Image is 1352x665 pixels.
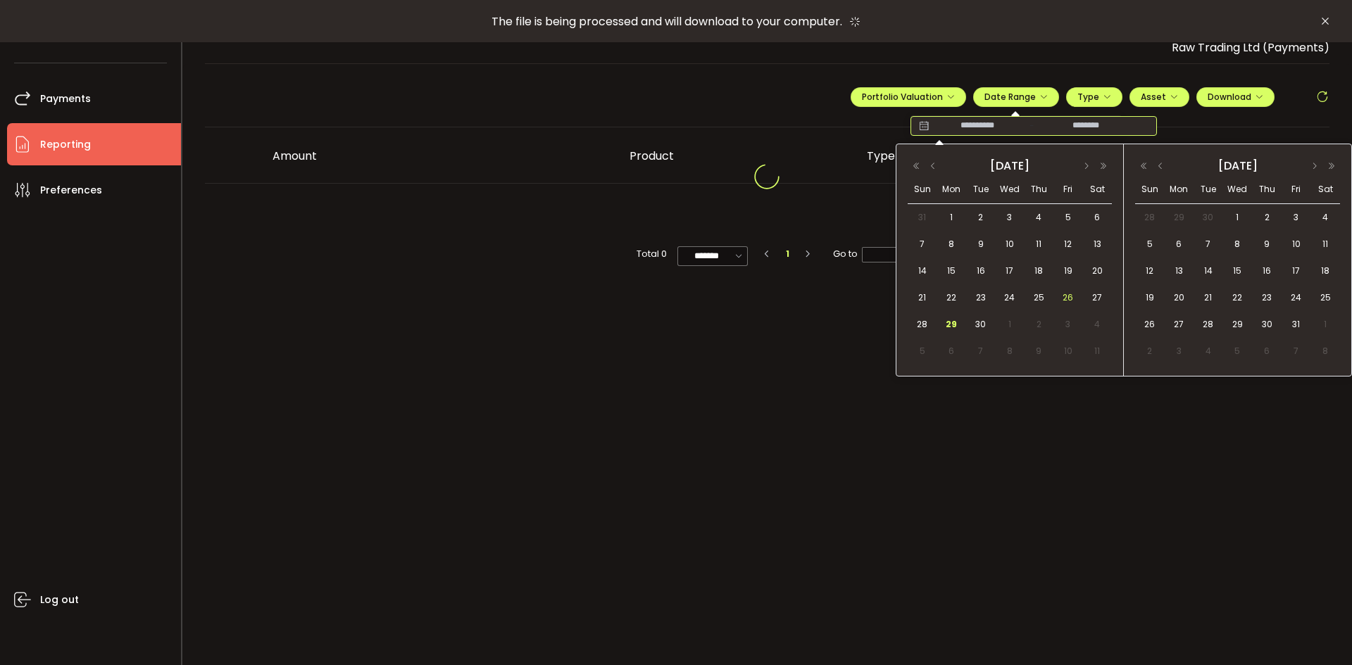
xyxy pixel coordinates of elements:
th: Sun [1135,175,1165,204]
span: 30 [972,316,989,333]
span: 18 [1030,262,1047,279]
span: Download [1208,91,1263,103]
span: 4 [1030,209,1047,226]
span: - [1022,119,1041,133]
span: 9 [1030,343,1047,360]
span: 30 [1258,316,1275,333]
button: Date Range [973,87,1059,107]
span: 1 [1229,209,1246,226]
span: 15 [1229,262,1246,279]
th: Wed [1223,175,1253,204]
span: 30 [1200,209,1217,226]
span: Type [1077,91,1111,103]
li: 1 [780,246,795,262]
span: 25 [1317,289,1334,306]
button: Portfolio Valuation [851,87,966,107]
span: 16 [972,262,989,279]
th: Tue [1194,175,1223,204]
span: 8 [1229,236,1246,253]
th: Thu [1252,175,1282,204]
span: 1 [1001,316,1018,333]
span: Reporting [40,134,91,155]
span: 14 [1200,262,1217,279]
span: 31 [914,209,931,226]
span: 7 [914,236,931,253]
span: 11 [1089,343,1106,360]
span: 17 [1288,262,1305,279]
span: 4 [1317,209,1334,226]
span: 8 [1317,343,1334,360]
span: 21 [914,289,931,306]
th: Mon [937,175,965,204]
span: Asset [1141,91,1166,103]
span: 2 [1141,343,1158,360]
span: 8 [943,236,960,253]
span: 12 [1060,236,1077,253]
span: Go to [833,246,897,262]
span: 12 [1141,262,1158,279]
span: 28 [1141,209,1158,226]
div: [DATE] [943,156,1077,177]
span: 21 [1200,289,1217,306]
th: Fri [1053,175,1082,204]
span: Raw Trading Ltd (Payments) [1172,39,1329,56]
span: 28 [1200,316,1217,333]
span: 15 [943,262,960,279]
span: 3 [1170,343,1187,360]
span: 5 [1060,209,1077,226]
iframe: Chat Widget [1188,513,1352,665]
span: 19 [1060,262,1077,279]
th: Mon [1165,175,1194,204]
span: Total 0 [637,246,667,262]
span: 27 [1089,289,1106,306]
span: 2 [972,209,989,226]
th: Sun [908,175,937,204]
span: 3 [1288,209,1305,226]
span: Portfolio Valuation [862,91,955,103]
span: The file is being processed and will download to your computer. [492,13,842,30]
span: 9 [1258,236,1275,253]
span: 2 [1258,209,1275,226]
span: 2 [1030,316,1047,333]
span: 18 [1317,262,1334,279]
span: 10 [1288,236,1305,253]
span: 6 [943,343,960,360]
div: [DATE] [1170,156,1305,177]
span: 17 [1001,262,1018,279]
span: 9 [972,236,989,253]
span: 27 [1170,316,1187,333]
span: 6 [1170,236,1187,253]
span: 4 [1089,316,1106,333]
th: Fri [1282,175,1311,204]
span: 13 [1170,262,1187,279]
span: Payments [40,89,91,109]
span: 13 [1089,236,1106,253]
span: 20 [1089,262,1106,279]
span: 26 [1141,316,1158,333]
span: 29 [1229,316,1246,333]
span: 6 [1089,209,1106,226]
span: 29 [943,316,960,333]
span: 4 [1200,343,1217,360]
span: 11 [1030,236,1047,253]
span: 3 [1060,316,1077,333]
th: Wed [995,175,1024,204]
th: Thu [1025,175,1053,204]
span: 8 [1001,343,1018,360]
span: 5 [1141,236,1158,253]
span: 7 [1288,343,1305,360]
span: 25 [1030,289,1047,306]
span: 24 [1001,289,1018,306]
span: 1 [1317,316,1334,333]
span: 22 [1229,289,1246,306]
span: Log out [40,590,79,610]
span: 7 [1200,236,1217,253]
span: 24 [1288,289,1305,306]
span: 28 [914,316,931,333]
span: 6 [1258,343,1275,360]
span: 10 [1001,236,1018,253]
span: 31 [1288,316,1305,333]
button: Download [1196,87,1275,107]
span: 19 [1141,289,1158,306]
span: 29 [1170,209,1187,226]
